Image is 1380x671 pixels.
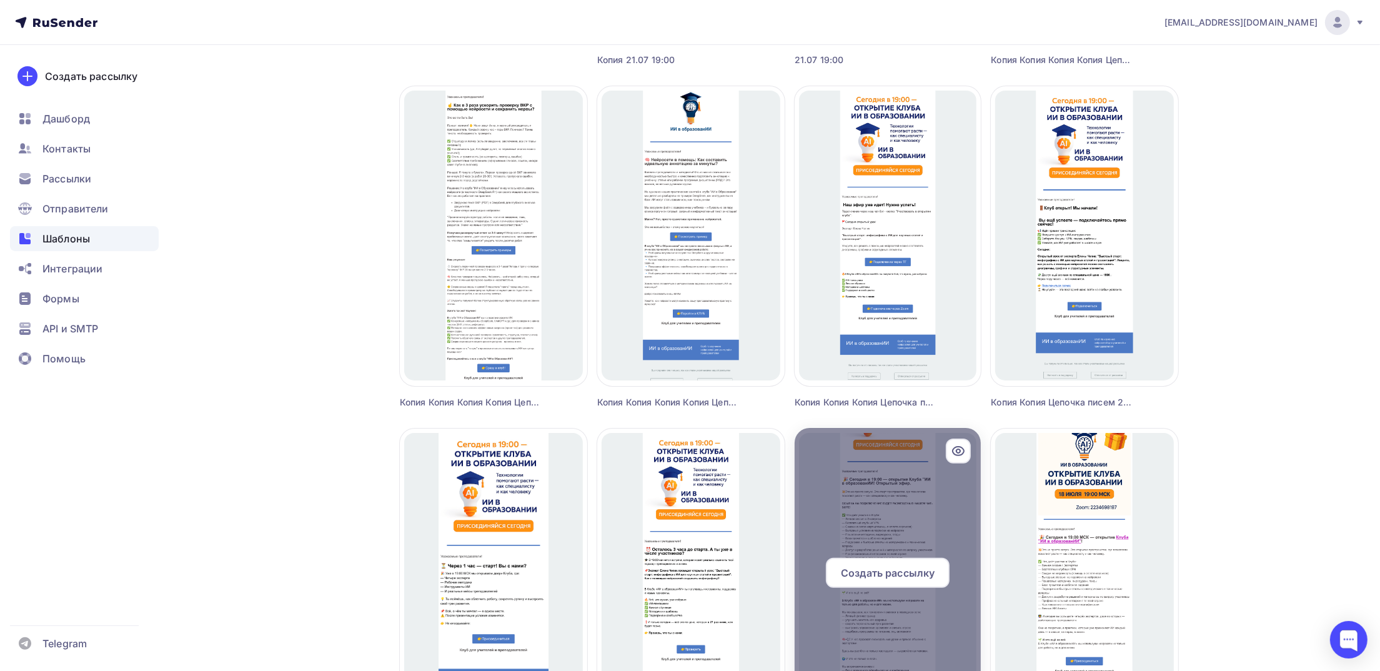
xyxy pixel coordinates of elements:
[42,141,91,156] span: Контакты
[42,201,109,216] span: Отправители
[841,565,935,580] span: Создать рассылку
[42,171,91,186] span: Рассылки
[1164,16,1318,29] span: [EMAIL_ADDRESS][DOMAIN_NAME]
[10,106,159,131] a: Дашборд
[42,291,79,306] span: Формы
[42,111,90,126] span: Дашборд
[795,396,935,409] div: Копия Копия Копия Цепочка писем 2 18.07
[597,54,738,66] div: Копия 21.07 19:00
[10,136,159,161] a: Контакты
[10,226,159,251] a: Шаблоны
[991,54,1131,66] div: Копия Копия Копия Копия Цепочка писем 2 18.07
[42,231,90,246] span: Шаблоны
[42,321,98,336] span: API и SMTP
[400,396,540,409] div: Копия Копия Копия Копия Цепочка писем 2 18.07
[597,396,738,409] div: Копия Копия Копия Копия Цепочка писем 2 18.07
[45,69,137,84] div: Создать рассылку
[1164,10,1365,35] a: [EMAIL_ADDRESS][DOMAIN_NAME]
[10,166,159,191] a: Рассылки
[42,261,102,276] span: Интеграции
[42,636,87,651] span: Telegram
[10,196,159,221] a: Отправители
[795,54,935,66] div: 21.07 19:00
[42,351,86,366] span: Помощь
[991,396,1131,409] div: Копия Копия Цепочка писем 2 18.07
[10,286,159,311] a: Формы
